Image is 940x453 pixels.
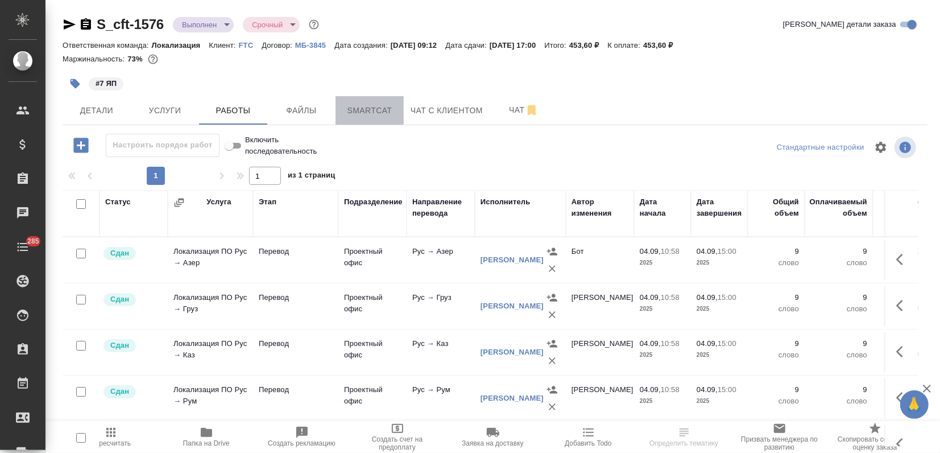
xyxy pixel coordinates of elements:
[334,41,390,50] p: Дата создания:
[541,421,636,453] button: Добавить Todo
[481,256,544,264] a: [PERSON_NAME]
[640,247,661,256] p: 04.09,
[879,257,924,269] p: USD
[640,303,685,315] p: 2025
[20,236,46,247] span: 285
[206,196,231,208] div: Услуга
[661,339,680,348] p: 10:58
[544,306,561,323] button: Удалить
[338,332,407,372] td: Проектный офис
[63,71,88,96] button: Добавить тэг
[102,292,162,307] div: Менеджер проверил работу исполнителя, передает ее на следующий этап
[697,396,742,407] p: 2025
[753,246,799,257] p: 9
[810,384,867,396] p: 9
[718,339,736,348] p: 15:00
[566,240,634,280] td: Бот
[661,247,680,256] p: 10:58
[259,292,333,303] p: Перевод
[105,196,131,208] div: Статус
[168,286,253,326] td: Локализация ПО Рус → Груз
[445,421,541,453] button: Заявка на доставку
[63,18,76,31] button: Скопировать ссылку для ЯМессенджера
[407,286,475,326] td: Рус → Груз
[697,385,718,394] p: 04.09,
[544,289,561,306] button: Назначить
[110,340,129,351] p: Сдан
[254,421,350,453] button: Создать рекламацию
[245,134,338,157] span: Включить последовательность
[900,390,929,419] button: 🙏
[407,378,475,418] td: Рус → Рум
[879,384,924,396] p: 0,8
[640,257,685,269] p: 2025
[566,332,634,372] td: [PERSON_NAME]
[810,246,867,257] p: 9
[739,435,821,451] span: Призвать менеджера по развитию
[481,348,544,356] a: [PERSON_NAME]
[102,246,162,261] div: Менеджер проверил работу исполнителя, передает ее на следующий этап
[173,197,185,208] button: Сгруппировать
[753,196,799,219] div: Общий объем
[159,421,254,453] button: Папка на Drive
[697,349,742,361] p: 2025
[338,240,407,280] td: Проектный офис
[146,52,160,67] button: 65.70 RUB; 0.43 USD;
[274,104,329,118] span: Файлы
[239,40,262,50] a: FTC
[697,339,718,348] p: 04.09,
[412,196,469,219] div: Направление перевода
[718,247,736,256] p: 15:00
[718,293,736,302] p: 15:00
[753,396,799,407] p: слово
[753,384,799,396] p: 9
[661,293,680,302] p: 10:58
[496,103,551,117] span: Чат
[525,104,539,117] svg: Отписаться
[411,104,483,118] span: Чат с клиентом
[636,421,732,453] button: Определить тематику
[79,18,93,31] button: Скопировать ссылку
[607,41,643,50] p: К оплате:
[259,246,333,257] p: Перевод
[879,303,924,315] p: RUB
[462,439,523,447] span: Заявка на доставку
[810,396,867,407] p: слово
[905,393,924,417] span: 🙏
[262,41,295,50] p: Договор:
[810,303,867,315] p: слово
[566,378,634,418] td: [PERSON_NAME]
[168,332,253,372] td: Локализация ПО Рус → Каз
[889,384,917,411] button: Здесь прячутся важные кнопки
[879,396,924,407] p: RUB
[445,41,489,50] p: Дата сдачи:
[259,384,333,396] p: Перевод
[810,196,867,219] div: Оплачиваемый объем
[640,339,661,348] p: 04.09,
[889,246,917,273] button: Здесь прячутся важные кнопки
[342,104,397,118] span: Smartcat
[183,439,230,447] span: Папка на Drive
[640,293,661,302] p: 04.09,
[295,40,334,50] a: МБ-3845
[827,421,923,453] button: Скопировать ссылку на оценку заказа
[718,385,736,394] p: 15:00
[407,240,475,280] td: Рус → Азер
[879,338,924,349] p: 1
[102,384,162,400] div: Менеджер проверил работу исполнителя, передает ее на следующий этап
[565,439,611,447] span: Добавить Todo
[566,286,634,326] td: [PERSON_NAME]
[640,396,685,407] p: 2025
[338,378,407,418] td: Проектный офис
[259,196,276,208] div: Этап
[889,292,917,319] button: Здесь прячутся важные кнопки
[63,41,152,50] p: Ответственная команда:
[661,385,680,394] p: 10:58
[783,19,896,30] span: [PERSON_NAME] детали заказа
[572,196,628,219] div: Автор изменения
[168,240,253,280] td: Локализация ПО Рус → Азер
[640,349,685,361] p: 2025
[774,139,867,157] div: split button
[127,55,145,63] p: 73%
[407,332,475,372] td: Рус → Каз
